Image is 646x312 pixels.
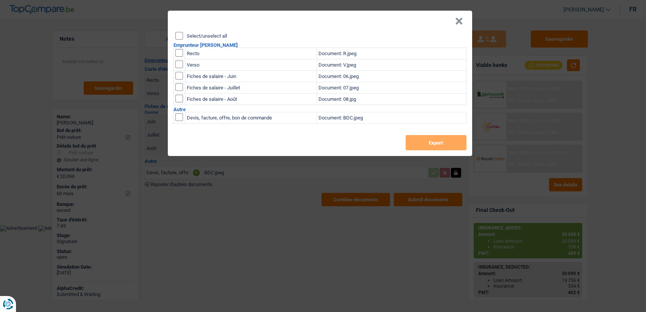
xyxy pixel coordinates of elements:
button: Export [406,135,466,150]
td: Fiches de salaire - Juillet [185,82,317,94]
h2: Autre [173,107,466,112]
td: Fiches de salaire - Juin [185,71,317,82]
td: Document: 06.jpeg [317,71,466,82]
td: Fiches de salaire - Août [185,94,317,105]
td: Document: V.jpeg [317,59,466,71]
td: Document: R.jpeg [317,48,466,59]
h2: Emprunteur [PERSON_NAME] [173,43,466,48]
td: Recto [185,48,317,59]
td: Document: BDC.jpeg [317,112,466,124]
td: Document: 07.jpeg [317,82,466,94]
td: Devis, facture, offre, bon de commande [185,112,317,124]
button: Close [455,18,463,25]
td: Document: 08.jpg [317,94,466,105]
label: Select/unselect all [187,33,227,38]
td: Verso [185,59,317,71]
